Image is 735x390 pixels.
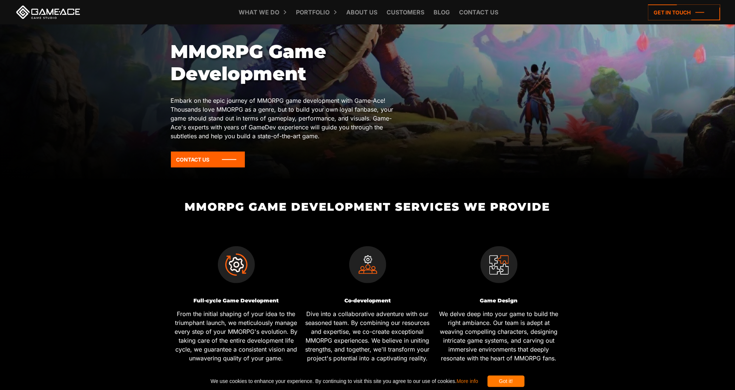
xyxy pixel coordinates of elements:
img: Console game design icon [481,246,517,283]
a: Get in touch [648,4,720,20]
div: Got it! [488,376,525,387]
h2: MMORPG Game Development Services We Provide [171,201,564,213]
p: Embark on the epic journey of MMORPG game development with Game-Ace! Thousands love MMORPG as a g... [171,96,407,140]
span: We use cookies to enhance your experience. By continuing to visit this site you agree to our use ... [210,376,478,387]
a: More info [456,378,478,384]
h3: Game Design [436,298,562,303]
img: Co development icon [349,246,386,283]
h3: Co-development [305,298,431,303]
img: full cycle development icon [218,246,255,283]
p: From the initial shaping of your idea to the triumphant launch, we meticulously manage every step... [173,309,299,363]
a: Contact Us [171,152,245,167]
p: Dive into a collaborative adventure with our seasoned team. By combining our resources and expert... [305,309,431,363]
p: We delve deep into your game to build the right ambiance. Our team is adept at weaving compelling... [436,309,562,363]
h1: MMORPG Game Development [171,41,407,85]
h3: Full-cycle Game Development [173,298,299,303]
